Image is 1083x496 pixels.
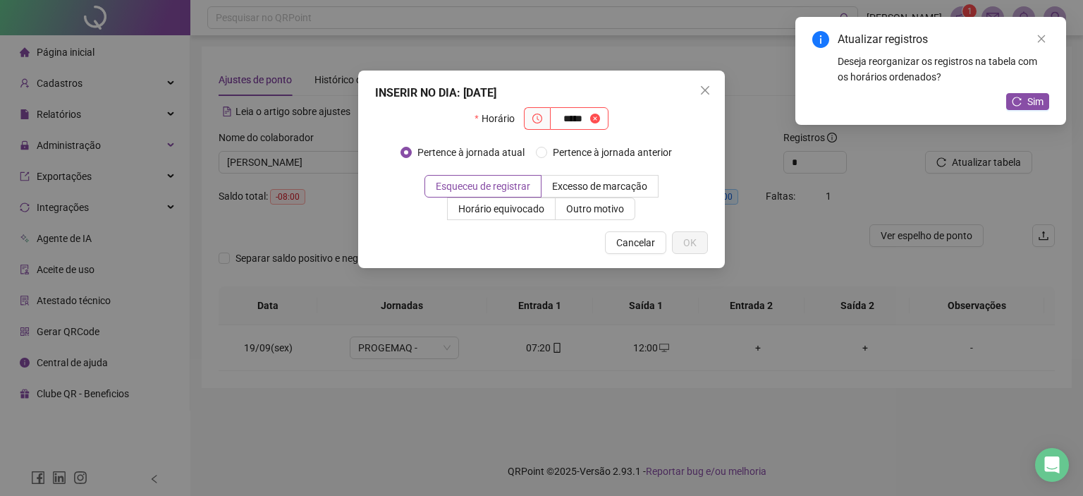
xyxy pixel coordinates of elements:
[412,145,530,160] span: Pertence à jornada atual
[552,181,647,192] span: Excesso de marcação
[1036,34,1046,44] span: close
[1012,97,1022,107] span: reload
[838,54,1049,85] div: Deseja reorganizar os registros na tabela com os horários ordenados?
[436,181,530,192] span: Esqueceu de registrar
[458,203,544,214] span: Horário equivocado
[672,231,708,254] button: OK
[616,235,655,250] span: Cancelar
[838,31,1049,48] div: Atualizar registros
[812,31,829,48] span: info-circle
[1006,93,1049,110] button: Sim
[699,85,711,96] span: close
[1035,448,1069,482] div: Open Intercom Messenger
[475,107,523,130] label: Horário
[375,85,708,102] div: INSERIR NO DIA : [DATE]
[1034,31,1049,47] a: Close
[532,114,542,123] span: clock-circle
[605,231,666,254] button: Cancelar
[566,203,624,214] span: Outro motivo
[694,79,716,102] button: Close
[1027,94,1044,109] span: Sim
[547,145,678,160] span: Pertence à jornada anterior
